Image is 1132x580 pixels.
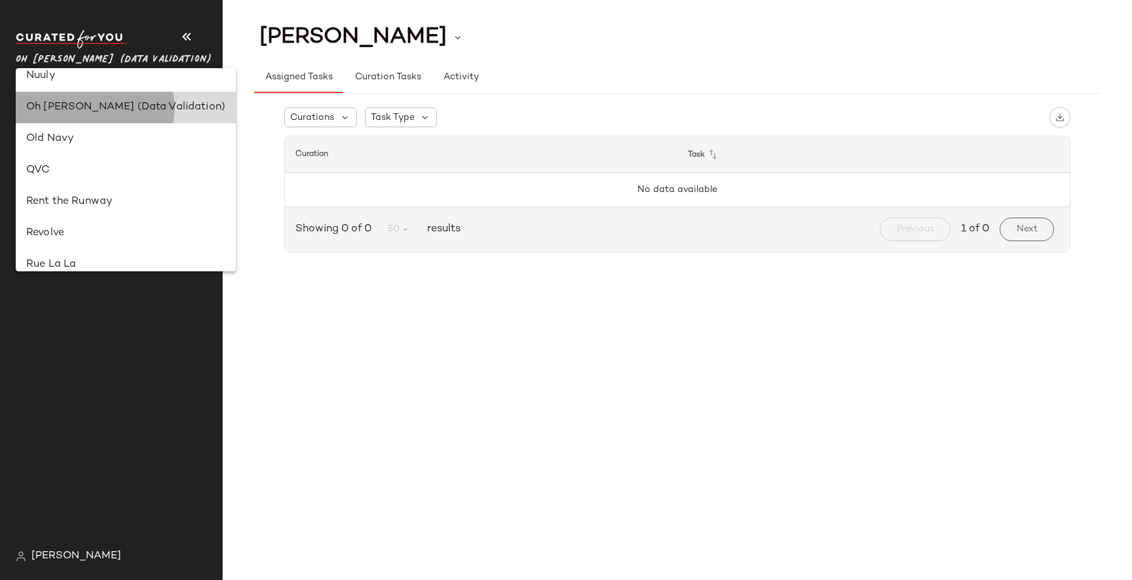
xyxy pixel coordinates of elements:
[443,72,479,83] span: Activity
[45,182,130,197] span: Global Clipboards
[677,136,1070,173] th: Task
[285,136,677,173] th: Curation
[295,222,377,237] span: Showing 0 of 0
[42,129,94,144] span: Dashboard
[1055,113,1065,122] img: svg%3e
[259,25,447,50] span: [PERSON_NAME]
[130,182,147,197] span: (0)
[1016,224,1038,235] span: Next
[961,222,989,237] span: 1 of 0
[45,208,92,223] span: Curations
[290,111,334,125] span: Curations
[21,130,34,143] img: svg%3e
[16,551,26,562] img: svg%3e
[371,111,415,125] span: Task Type
[45,155,103,170] span: All Products
[354,72,421,83] span: Curation Tasks
[422,222,461,237] span: results
[16,45,212,68] span: Oh [PERSON_NAME] (Data Validation)
[285,173,1070,207] td: No data available
[1000,218,1054,241] button: Next
[31,549,121,564] span: [PERSON_NAME]
[265,72,333,83] span: Assigned Tasks
[16,30,127,48] img: cfy_white_logo.C9jOOHJF.svg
